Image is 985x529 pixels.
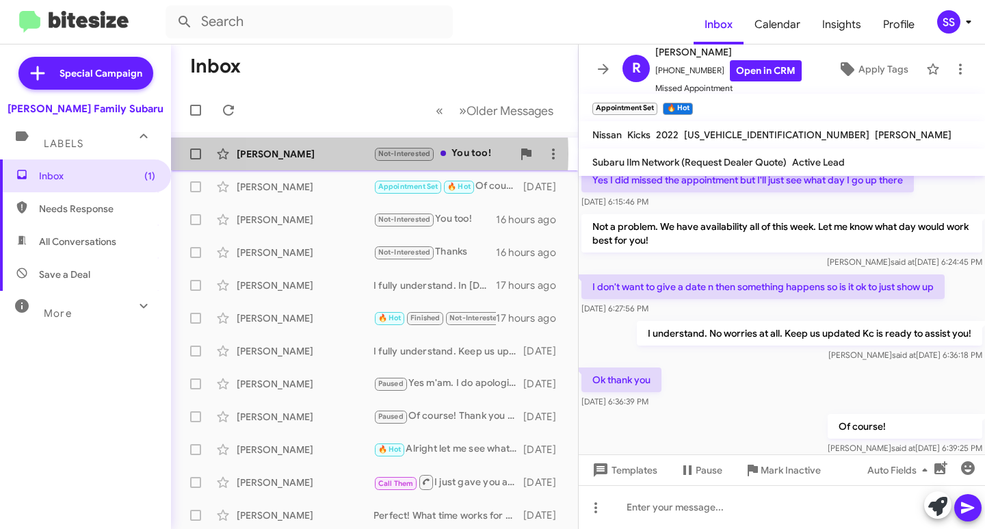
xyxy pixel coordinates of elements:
[378,479,414,488] span: Call Them
[44,138,83,150] span: Labels
[373,279,496,292] div: I fully understand. In [DATE] i know they added upgrades to the lumbar support and memory setting...
[581,303,648,313] span: [DATE] 6:27:56 PM
[925,10,970,34] button: SS
[237,410,373,424] div: [PERSON_NAME]
[581,367,661,392] p: Ok thank you
[523,443,567,456] div: [DATE]
[592,156,787,168] span: Subaru Ilm Network (Request Dealer Quote)
[237,443,373,456] div: [PERSON_NAME]
[8,102,163,116] div: [PERSON_NAME] Family Subaru
[581,396,648,407] span: [DATE] 6:36:39 PM
[581,196,648,207] span: [DATE] 6:15:46 PM
[144,169,155,183] span: (1)
[373,244,496,260] div: Thanks
[523,180,567,194] div: [DATE]
[828,350,982,360] span: [PERSON_NAME] [DATE] 6:36:18 PM
[872,5,925,44] a: Profile
[237,476,373,489] div: [PERSON_NAME]
[733,458,832,482] button: Mark Inactive
[18,57,153,90] a: Special Campaign
[592,103,657,115] small: Appointment Set
[663,103,692,115] small: 🔥 Hot
[373,344,523,358] div: I fully understand. Keep us updated in case anything cahnges we would love to asssit you.
[237,279,373,292] div: [PERSON_NAME]
[373,179,523,194] div: Of course!
[579,458,668,482] button: Templates
[237,311,373,325] div: [PERSON_NAME]
[190,55,241,77] h1: Inbox
[237,213,373,227] div: [PERSON_NAME]
[44,307,72,320] span: More
[523,344,567,358] div: [DATE]
[237,147,373,161] div: [PERSON_NAME]
[891,257,915,267] span: said at
[373,376,523,391] div: Yes m'am. I do apologize for the recent texts. I hope you have a great recovery, and please let u...
[378,313,402,322] span: 🔥 Hot
[378,182,438,191] span: Appointment Set
[378,215,431,224] span: Not-Interested
[744,5,811,44] a: Calendar
[373,409,523,424] div: Of course! Thank you for the review we all appercaite ther great feedback! For sure we will follo...
[592,129,622,141] span: Nissan
[39,169,155,183] span: Inbox
[828,414,982,439] p: Of course!
[856,458,944,482] button: Auto Fields
[428,96,562,125] nav: Page navigation example
[496,311,567,325] div: 17 hours ago
[449,313,502,322] span: Not-Interested
[39,268,90,281] span: Save a Deal
[496,213,567,227] div: 16 hours ago
[373,211,496,227] div: You too!
[447,182,471,191] span: 🔥 Hot
[60,66,142,80] span: Special Campaign
[39,202,155,216] span: Needs Response
[581,168,914,192] p: Yes I did missed the appointment but I'll just see what day I go up there
[632,57,641,79] span: R
[237,377,373,391] div: [PERSON_NAME]
[828,443,982,453] span: [PERSON_NAME] [DATE] 6:39:25 PM
[237,508,373,522] div: [PERSON_NAME]
[627,129,651,141] span: Kicks
[858,57,908,81] span: Apply Tags
[730,60,802,81] a: Open in CRM
[668,458,733,482] button: Pause
[875,129,951,141] span: [PERSON_NAME]
[581,214,982,253] p: Not a problem. We have availability all of this week. Let me know what day would work best for you!
[655,81,802,95] span: Missed Appointment
[459,102,467,119] span: »
[891,443,915,453] span: said at
[496,279,567,292] div: 17 hours ago
[237,344,373,358] div: [PERSON_NAME]
[792,156,845,168] span: Active Lead
[523,508,567,522] div: [DATE]
[467,103,553,118] span: Older Messages
[867,458,933,482] span: Auto Fields
[378,412,404,421] span: Paused
[237,246,373,259] div: [PERSON_NAME]
[694,5,744,44] a: Inbox
[656,129,679,141] span: 2022
[811,5,872,44] span: Insights
[373,441,523,457] div: Alright let me see what we have.
[451,96,562,125] button: Next
[826,57,919,81] button: Apply Tags
[428,96,451,125] button: Previous
[373,508,523,522] div: Perfect! What time works for you to come in and discuss this?
[436,102,443,119] span: «
[523,410,567,424] div: [DATE]
[378,445,402,454] span: 🔥 Hot
[937,10,960,34] div: SS
[827,257,982,267] span: [PERSON_NAME] [DATE] 6:24:45 PM
[684,129,869,141] span: [US_VEHICLE_IDENTIFICATION_NUMBER]
[410,313,441,322] span: Finished
[581,274,945,299] p: I don't want to give a date n then something happens so is it ok to just show up
[378,248,431,257] span: Not-Interested
[373,474,523,491] div: I just gave you a call. Please give me a call back when you can. [PHONE_NUMBER].
[523,377,567,391] div: [DATE]
[696,458,722,482] span: Pause
[166,5,453,38] input: Search
[378,379,404,388] span: Paused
